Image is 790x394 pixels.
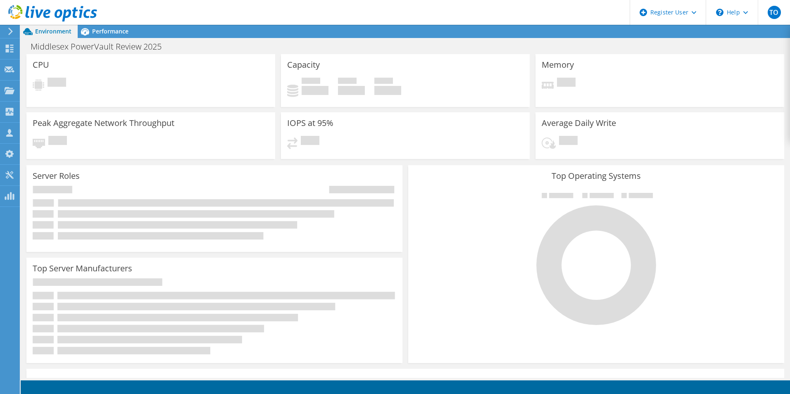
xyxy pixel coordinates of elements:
span: Pending [48,136,67,147]
h3: Average Daily Write [542,119,616,128]
span: Pending [559,136,578,147]
span: TO [768,6,781,19]
span: Used [302,78,320,86]
h4: 0 GiB [338,86,365,95]
span: Environment [35,27,71,35]
span: Pending [557,78,576,89]
span: Performance [92,27,128,35]
h3: Top Operating Systems [414,171,778,180]
span: Pending [48,78,66,89]
h4: 0 GiB [302,86,328,95]
h3: Memory [542,60,574,69]
h3: CPU [33,60,49,69]
span: Pending [301,136,319,147]
h3: Capacity [287,60,320,69]
h3: Top Server Manufacturers [33,264,132,273]
h3: Server Roles [33,171,80,180]
svg: \n [716,9,723,16]
span: Free [338,78,357,86]
h3: Peak Aggregate Network Throughput [33,119,174,128]
span: Total [374,78,393,86]
h1: Middlesex PowerVault Review 2025 [27,42,174,51]
h3: IOPS at 95% [287,119,333,128]
h4: 0 GiB [374,86,401,95]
